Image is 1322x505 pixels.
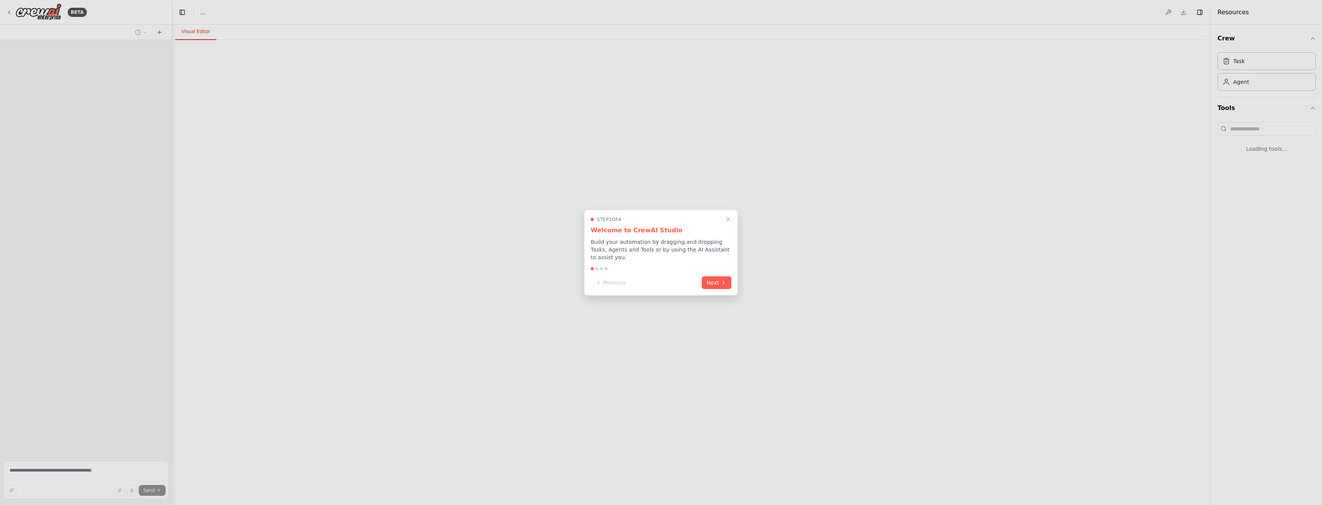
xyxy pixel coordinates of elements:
button: Next [702,276,731,289]
p: Build your automation by dragging and dropping Tasks, Agents and Tools or by using the AI Assista... [591,238,731,261]
button: Previous [591,276,630,289]
button: Hide left sidebar [177,7,188,18]
h3: Welcome to CrewAI Studio [591,225,731,235]
button: Close walkthrough [724,215,733,224]
span: Step 1 of 4 [597,216,621,222]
